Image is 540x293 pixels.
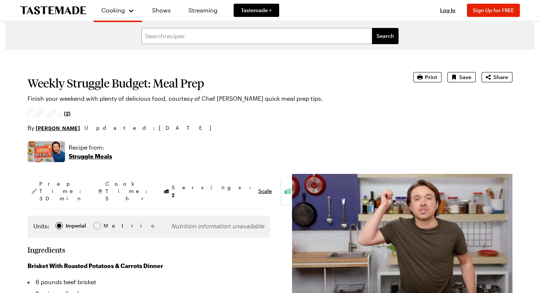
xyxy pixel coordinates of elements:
[84,124,219,132] span: Updated : [DATE]
[69,152,112,161] p: Struggle Meals
[69,143,112,161] a: Recipe from:Struggle Meals
[105,180,151,202] span: Cook Time: 5 hr
[28,124,80,132] p: By
[66,222,86,230] div: Imperial
[64,110,71,117] span: (2)
[171,222,264,229] span: Nutrition information unavailable
[433,7,462,14] button: Log In
[447,72,476,82] button: Save recipe
[28,94,393,103] p: Finish your weekend with plenty of delicious food, courtesy of Chef [PERSON_NAME] quick meal prep...
[66,222,87,230] span: Imperial
[425,74,437,81] span: Print
[413,72,442,82] button: Print
[459,74,471,81] span: Save
[39,180,85,202] span: Prep Time: 30 min
[69,143,112,152] p: Recipe from:
[482,72,512,82] button: Share
[473,7,514,13] span: Sign Up for FREE
[28,76,393,90] h1: Weekly Struggle Budget: Meal Prep
[467,4,520,17] button: Sign Up for FREE
[104,222,119,230] div: Metric
[234,4,279,17] a: Tastemade +
[28,276,270,288] li: 6 pounds beef brisket
[172,184,255,199] span: Servings:
[28,245,65,254] h2: Ingredients
[104,222,120,230] span: Metric
[101,3,134,18] button: Cooking
[28,110,71,116] a: 5/5 stars from 2 reviews
[36,124,80,132] a: [PERSON_NAME]
[493,74,508,81] span: Share
[440,7,456,13] span: Log In
[101,7,125,14] span: Cooking
[377,32,394,40] span: Search
[258,187,272,195] button: Scale
[241,7,272,14] span: Tastemade +
[28,141,65,162] img: Show where recipe is used
[28,261,270,270] h3: Brisket With Roasted Potatoes & Carrots Dinner
[20,6,86,15] a: To Tastemade Home Page
[372,28,399,44] button: filters
[172,191,174,198] span: 2
[33,222,50,231] label: Units:
[33,222,119,232] div: Imperial Metric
